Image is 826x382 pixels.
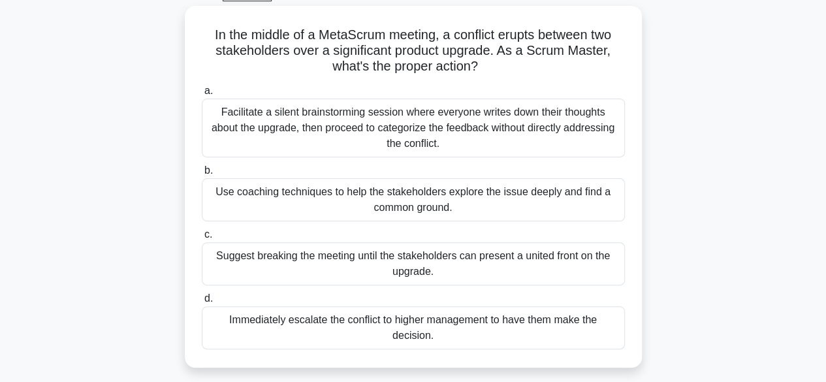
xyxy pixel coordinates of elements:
[204,229,212,240] span: c.
[204,293,213,304] span: d.
[204,165,213,176] span: b.
[202,242,625,285] div: Suggest breaking the meeting until the stakeholders can present a united front on the upgrade.
[204,85,213,96] span: a.
[200,27,626,75] h5: In the middle of a MetaScrum meeting, a conflict erupts between two stakeholders over a significa...
[202,178,625,221] div: Use coaching techniques to help the stakeholders explore the issue deeply and find a common ground.
[202,306,625,349] div: Immediately escalate the conflict to higher management to have them make the decision.
[202,99,625,157] div: Facilitate a silent brainstorming session where everyone writes down their thoughts about the upg...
